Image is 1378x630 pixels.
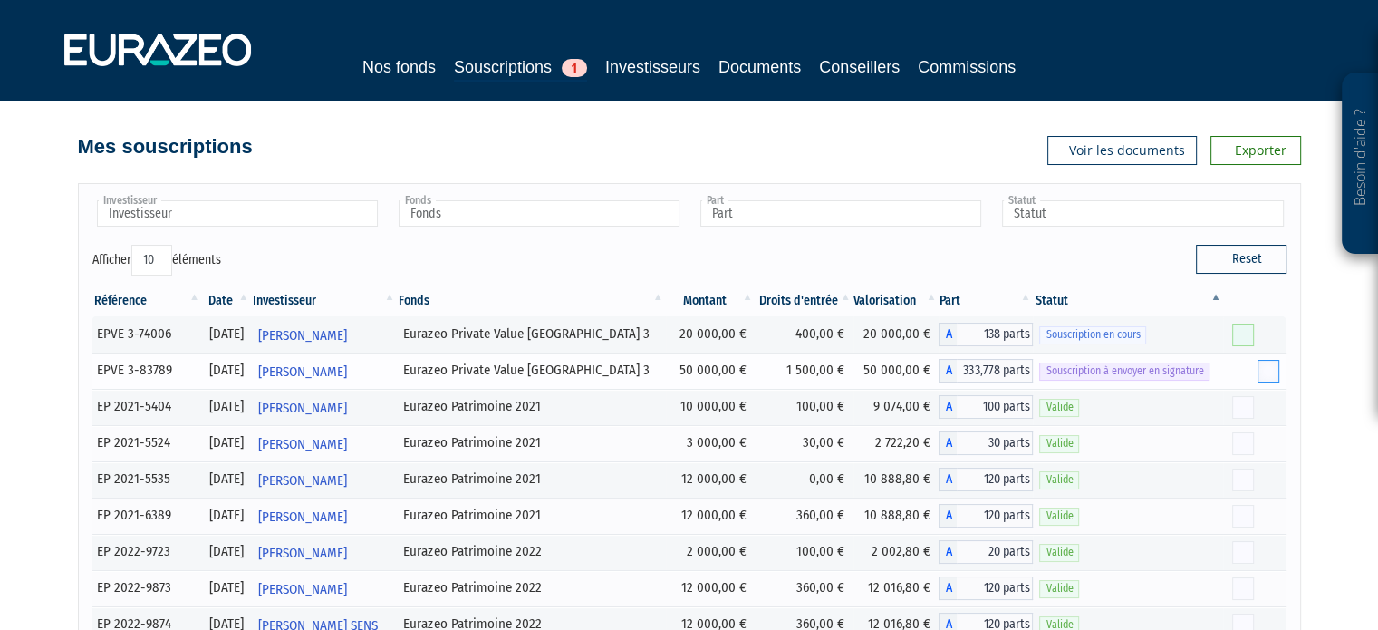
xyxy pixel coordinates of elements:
[258,392,347,425] span: [PERSON_NAME]
[666,498,756,534] td: 12 000,00 €
[258,319,347,353] span: [PERSON_NAME]
[403,397,659,416] div: Eurazeo Patrimoine 2021
[939,323,957,346] span: A
[258,537,347,570] span: [PERSON_NAME]
[1039,508,1079,525] span: Valide
[1033,286,1223,316] th: Statut : activer pour trier la colonne par ordre d&eacute;croissant
[383,355,390,389] i: Voir l'investisseur
[1039,399,1079,416] span: Valide
[131,245,172,276] select: Afficheréléments
[202,286,251,316] th: Date: activer pour trier la colonne par ordre croissant
[756,286,853,316] th: Droits d'entrée: activer pour trier la colonne par ordre croissant
[1210,136,1301,165] a: Exporter
[403,506,659,525] div: Eurazeo Patrimoine 2021
[666,570,756,606] td: 12 000,00 €
[383,537,390,570] i: Voir l'investisseur
[939,359,957,383] span: A
[251,353,397,389] a: [PERSON_NAME]
[251,498,397,534] a: [PERSON_NAME]
[939,504,1033,528] div: A - Eurazeo Patrimoine 2021
[208,397,245,416] div: [DATE]
[258,464,347,498] span: [PERSON_NAME]
[957,504,1033,528] span: 120 parts
[756,570,853,606] td: 360,00 €
[756,461,853,498] td: 0,00 €
[957,577,1033,600] span: 120 parts
[251,570,397,606] a: [PERSON_NAME]
[258,428,347,461] span: [PERSON_NAME]
[1039,435,1079,452] span: Valide
[957,540,1033,564] span: 20 parts
[208,361,245,380] div: [DATE]
[939,431,1033,455] div: A - Eurazeo Patrimoine 2021
[1039,326,1146,344] span: Souscription en cours
[383,428,390,461] i: Voir l'investisseur
[918,54,1016,80] a: Commissions
[1039,580,1079,597] span: Valide
[251,316,397,353] a: [PERSON_NAME]
[176,583,186,594] i: [Français] Personne physique
[208,433,245,452] div: [DATE]
[176,510,186,521] i: [Français] Personne physique
[1047,136,1197,165] a: Voir les documents
[92,286,203,316] th: Référence : activer pour trier la colonne par ordre croissant
[853,316,940,353] td: 20 000,00 €
[258,355,347,389] span: [PERSON_NAME]
[97,361,197,380] div: EPVE 3-83789
[939,395,1033,419] div: A - Eurazeo Patrimoine 2021
[1350,82,1371,246] p: Besoin d'aide ?
[175,474,185,485] i: [Français] Personne physique
[853,353,940,389] td: 50 000,00 €
[939,286,1033,316] th: Part: activer pour trier la colonne par ordre croissant
[208,542,245,561] div: [DATE]
[939,504,957,528] span: A
[756,425,853,461] td: 30,00 €
[97,325,197,344] div: EPVE 3-74006
[454,54,587,82] a: Souscriptions1
[939,359,1033,383] div: A - Eurazeo Private Value Europe 3
[853,389,940,425] td: 9 074,00 €
[853,534,940,570] td: 2 002,80 €
[819,54,900,80] a: Conseillers
[258,500,347,534] span: [PERSON_NAME]
[208,470,245,489] div: [DATE]
[605,54,700,80] a: Investisseurs
[939,468,957,491] span: A
[403,325,659,344] div: Eurazeo Private Value [GEOGRAPHIC_DATA] 3
[177,365,187,376] i: [Français] Personne physique
[939,468,1033,491] div: A - Eurazeo Patrimoine 2021
[97,506,197,525] div: EP 2021-6389
[957,431,1033,455] span: 30 parts
[666,353,756,389] td: 50 000,00 €
[1039,471,1079,489] span: Valide
[175,547,185,557] i: [Français] Personne physique
[957,359,1033,383] span: 333,778 parts
[957,395,1033,419] span: 100 parts
[939,577,1033,600] div: A - Eurazeo Patrimoine 2022
[403,542,659,561] div: Eurazeo Patrimoine 2022
[397,286,665,316] th: Fonds: activer pour trier la colonne par ordre croissant
[939,540,957,564] span: A
[251,286,397,316] th: Investisseur: activer pour trier la colonne par ordre croissant
[176,619,186,630] i: [Français] Personne physique
[176,402,186,412] i: [Français] Personne physique
[383,392,390,425] i: Voir l'investisseur
[97,542,197,561] div: EP 2022-9723
[756,498,853,534] td: 360,00 €
[666,286,756,316] th: Montant: activer pour trier la colonne par ordre croissant
[853,461,940,498] td: 10 888,80 €
[853,425,940,461] td: 2 722,20 €
[251,425,397,461] a: [PERSON_NAME]
[756,316,853,353] td: 400,00 €
[97,433,197,452] div: EP 2021-5524
[666,425,756,461] td: 3 000,00 €
[666,316,756,353] td: 20 000,00 €
[1196,245,1286,274] button: Reset
[97,397,197,416] div: EP 2021-5404
[97,578,197,597] div: EP 2022-9873
[383,319,390,353] i: Voir l'investisseur
[666,461,756,498] td: 12 000,00 €
[383,464,390,498] i: Voir l'investisseur
[258,573,347,606] span: [PERSON_NAME]
[92,245,221,276] label: Afficher éléments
